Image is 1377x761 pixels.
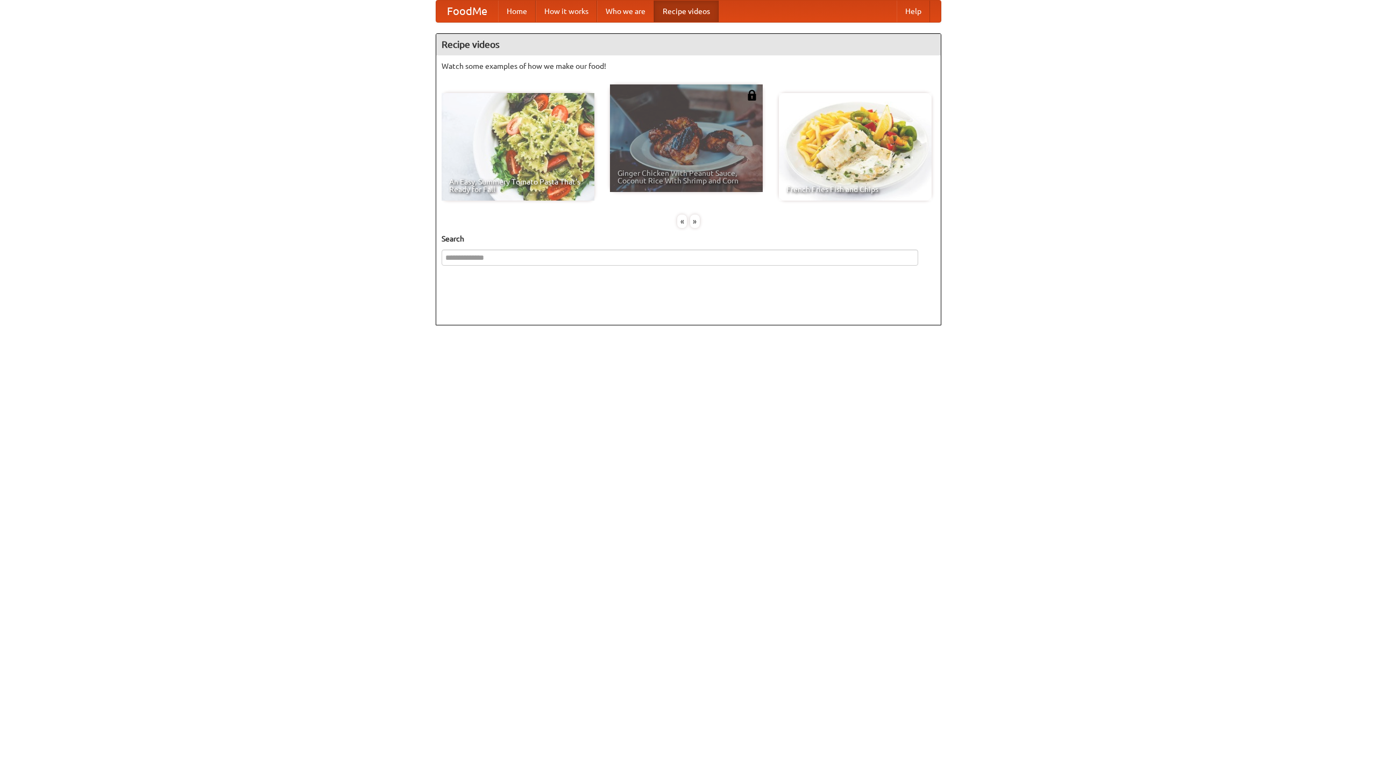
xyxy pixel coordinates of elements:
[597,1,654,22] a: Who we are
[654,1,719,22] a: Recipe videos
[436,1,498,22] a: FoodMe
[498,1,536,22] a: Home
[677,215,687,228] div: «
[690,215,700,228] div: »
[449,178,587,193] span: An Easy, Summery Tomato Pasta That's Ready for Fall
[442,93,594,201] a: An Easy, Summery Tomato Pasta That's Ready for Fall
[442,233,935,244] h5: Search
[536,1,597,22] a: How it works
[747,90,757,101] img: 483408.png
[436,34,941,55] h4: Recipe videos
[442,61,935,72] p: Watch some examples of how we make our food!
[897,1,930,22] a: Help
[779,93,932,201] a: French Fries Fish and Chips
[786,186,924,193] span: French Fries Fish and Chips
